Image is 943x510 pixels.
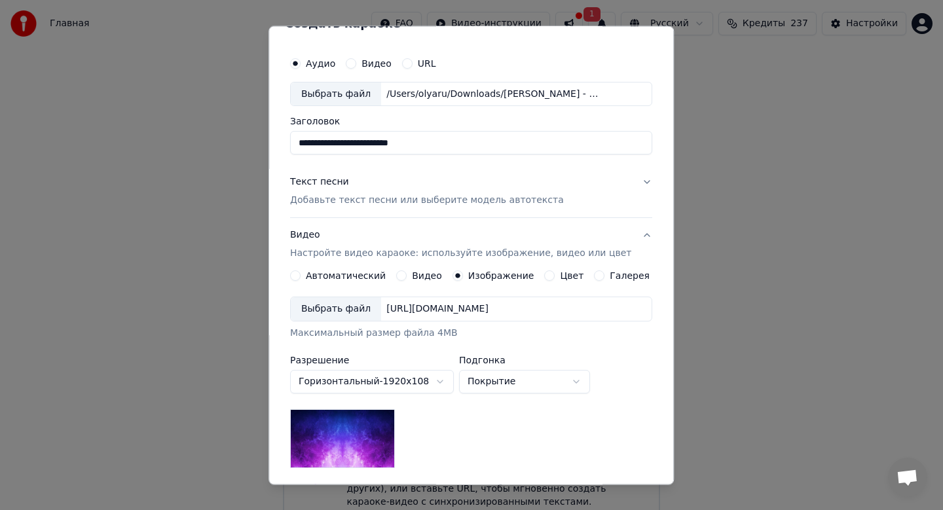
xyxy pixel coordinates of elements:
label: Видео [361,59,392,68]
label: Аудио [306,59,335,68]
p: Настройте видео караоке: используйте изображение, видео или цвет [290,247,631,261]
button: Текст песниДобавьте текст песни или выберите модель автотекста [290,166,652,218]
label: Подгонка [459,356,590,365]
div: Выбрать файл [291,82,381,106]
label: Автоматический [306,272,386,281]
label: Цвет [561,272,584,281]
div: Текст песни [290,176,349,189]
button: ВидеоНастройте видео караоке: используйте изображение, видео или цвет [290,219,652,271]
p: Добавьте текст песни или выберите модель автотекста [290,194,564,208]
div: [URL][DOMAIN_NAME] [381,303,494,316]
label: Видео [412,272,442,281]
div: /Users/olyaru/Downloads/[PERSON_NAME] - Настоящая.mp3 [381,88,604,101]
h2: Создать караоке [285,18,657,29]
div: Выбрать файл [291,298,381,321]
label: Заголовок [290,117,652,126]
label: Разрешение [290,356,454,365]
label: URL [418,59,436,68]
label: Галерея [610,272,650,281]
div: Максимальный размер файла 4MB [290,327,652,340]
label: Изображение [468,272,534,281]
div: Видео [290,229,631,261]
